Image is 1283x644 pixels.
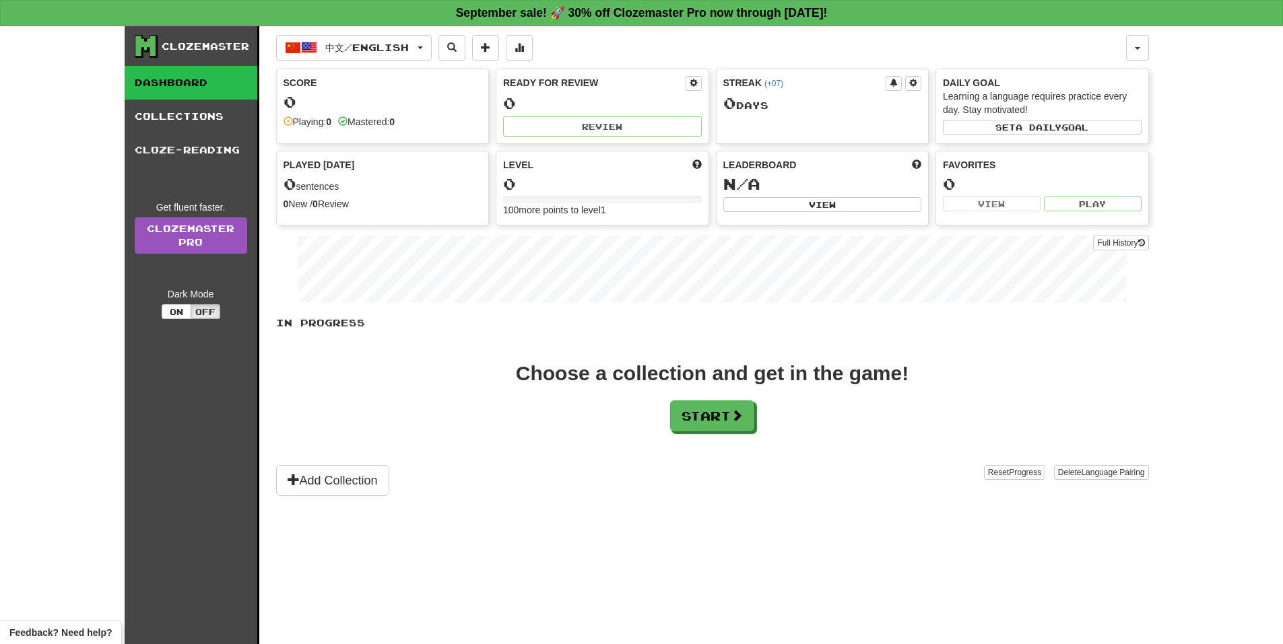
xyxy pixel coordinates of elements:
div: Learning a language requires practice every day. Stay motivated! [943,90,1142,116]
span: Language Pairing [1081,468,1144,477]
button: Seta dailygoal [943,120,1142,135]
div: Score [284,76,482,90]
strong: 0 [284,199,289,209]
div: Ready for Review [503,76,686,90]
span: N/A [723,174,760,193]
strong: 0 [389,116,395,127]
span: a daily [1016,122,1061,132]
a: Collections [125,100,257,133]
div: Mastered: [338,115,395,129]
div: Clozemaster [162,40,249,53]
span: Open feedback widget [9,626,112,639]
div: Streak [723,76,886,90]
button: ResetProgress [984,465,1045,480]
button: More stats [506,35,533,61]
button: Review [503,116,702,137]
strong: 0 [312,199,318,209]
span: Progress [1009,468,1041,477]
div: 100 more points to level 1 [503,203,702,217]
div: Get fluent faster. [135,201,247,214]
span: Leaderboard [723,158,797,172]
div: Day s [723,95,922,112]
div: 0 [943,176,1142,192]
button: View [943,196,1041,211]
span: Score more points to level up [692,158,702,172]
strong: 0 [326,116,331,127]
span: 中文 / English [325,42,409,53]
a: Dashboard [125,66,257,100]
div: 0 [503,95,702,112]
button: Off [191,304,220,319]
button: Start [670,400,754,431]
button: Add sentence to collection [472,35,499,61]
button: 中文/English [276,35,432,61]
button: Add Collection [276,465,389,496]
button: View [723,197,922,212]
a: ClozemasterPro [135,217,247,254]
span: This week in points, UTC [912,158,921,172]
div: sentences [284,176,482,193]
div: 0 [284,94,482,110]
div: Choose a collection and get in the game! [516,363,909,384]
div: 0 [503,176,702,192]
div: Playing: [284,115,332,129]
button: Play [1044,196,1142,211]
span: 0 [284,174,296,193]
div: New / Review [284,197,482,211]
strong: September sale! 🚀 30% off Clozemaster Pro now through [DATE]! [456,6,828,20]
span: 0 [723,94,736,112]
button: On [162,304,191,319]
div: Daily Goal [943,76,1142,90]
div: Dark Mode [135,287,247,301]
a: (+07) [764,79,783,88]
span: Played [DATE] [284,158,355,172]
button: Search sentences [438,35,465,61]
span: Level [503,158,533,172]
p: In Progress [276,316,1149,330]
a: Cloze-Reading [125,133,257,167]
div: Favorites [943,158,1142,172]
button: DeleteLanguage Pairing [1054,465,1149,480]
button: Full History [1093,236,1148,250]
